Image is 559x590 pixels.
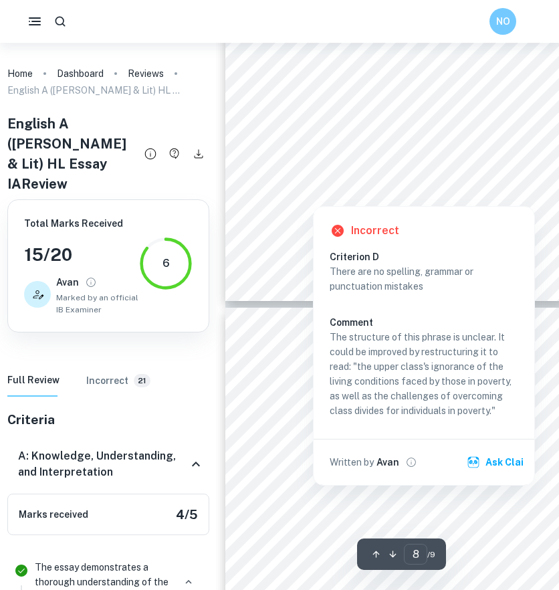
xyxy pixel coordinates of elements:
[19,507,88,522] h6: Marks received
[7,114,140,194] h4: English A ([PERSON_NAME] & Lit) HL Essay IA Review
[351,223,399,239] h6: Incorrect
[265,515,520,521] span: Sadiyah, [GEOGRAPHIC_DATA]. “Architecture Motifs in “[MEDICAL_DATA].”” Medium, [DATE],
[164,143,185,165] button: Have a questions about this review?
[57,64,104,83] a: Dashboard
[7,365,60,397] button: Full Review
[489,8,516,35] button: NO
[82,273,100,292] button: View full profile
[24,216,139,231] h6: Total Marks Received
[7,64,33,83] a: Home
[265,197,407,203] span: difficulty of overcoming class divide for those in poverty.
[265,402,332,408] span: [URL][DOMAIN_NAME]
[24,241,139,268] h3: 15 / 20
[265,118,288,124] span: Image 10
[265,136,301,144] span: Conclusion
[402,453,421,472] button: View full profile
[265,369,380,375] span: [DOMAIN_NAME][URL]. Accessed [DATE].
[265,450,411,456] span: [DOMAIN_NAME][URL][PERSON_NAME]. Accessed 2
[140,143,161,165] button: Review details
[265,361,520,367] span: [PERSON_NAME]. “Video Essay: Watch Parasite’s INSANE Mid-Point Shift.” StudioBinder, [DATE],
[376,455,399,470] h6: Avan
[7,435,209,494] div: A: Knowledge, Understanding, and Interpretation
[265,172,514,178] span: significance of the deliberate architectural features of the film's setting. Ultimately, Bong con...
[265,524,431,530] span: [DOMAIN_NAME][URL][MEDICAL_DATA]. Accessed [DATE].
[265,491,352,497] span: [DOMAIN_NAME][URL][DATE]
[330,330,518,418] p: The structure of this phrase is unclear. It could be improved by restructuring it to read: "the u...
[7,83,181,98] p: English A ([PERSON_NAME] & Lit) HL Essay IA
[265,156,515,162] span: contemporary Korean society. Narrative and cinematic techniques including lighting, framing, angles,
[265,442,533,448] span: “[MEDICAL_DATA] Set Design.” [PERSON_NAME] Designs of the Year, [GEOGRAPHIC_DATA], 2019,
[56,292,139,316] span: Marked by an official IB Examiner
[86,373,128,388] h6: Incorrect
[265,459,287,465] span: [DATE].
[265,164,499,170] span: composition, parallelism, symbolism and visual metaphor are used to enhance the meaning and
[265,189,506,195] span: pervasiveness, the ignorance of the upper class to the living conditions of those in poverty and the
[265,426,381,432] span: Accessed [DATE]. [URL][DOMAIN_NAME].
[330,455,374,470] p: Written by
[464,450,529,474] button: Ask Clai
[162,256,170,272] div: 6
[265,349,307,357] span: Bibliography
[495,14,511,29] h6: NO
[128,64,164,83] a: Reviews
[330,250,529,264] h6: Criterion D
[330,315,518,330] h6: Comment
[467,456,480,469] img: clai.svg
[56,275,79,290] h6: Avan
[265,418,554,424] span: “[MEDICAL_DATA] (2019) - Technical Specifications - IMDb.” n.d. [DOMAIN_NAME]. Internet Movie Dat...
[427,549,435,561] span: / 9
[330,264,518,294] p: There are no spelling, grammar or punctuation mistakes
[176,505,198,524] h5: 4 / 5
[265,483,350,489] span: Despair.”” The Guardian, [DATE],
[265,148,526,154] span: [PERSON_NAME] use of physical settings critically explores and examines the nature of class divis...
[13,563,29,579] svg: Correct
[18,448,188,480] h6: A: Knowledge, Understanding, and Interpretation
[265,181,523,187] span: complex and rich portrayal of class division, encouraging the audience to reflect on its omnipres...
[265,499,362,505] span: oung-are-in-despair. Accessed [DATE].
[188,143,209,165] button: Download
[265,393,469,399] span: THE GEORELIGIOUS AESTHETIC ([DATE]), vol. 70, no. 3, 2020, pp. 248–262,
[7,410,209,429] h5: Criteria
[134,376,150,386] span: 21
